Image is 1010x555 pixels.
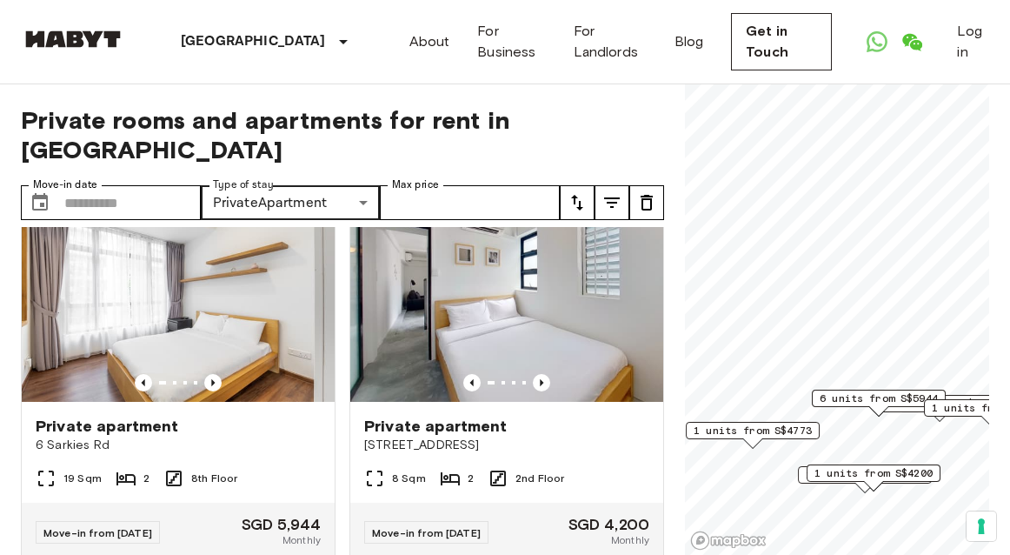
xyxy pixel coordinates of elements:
span: Monthly [611,532,649,548]
button: Your consent preferences for tracking technologies [967,512,996,541]
span: [STREET_ADDRESS] [364,437,649,454]
a: For Landlords [574,21,647,63]
span: 6 units from S$5944 [820,391,938,406]
a: About [409,31,450,52]
span: 8 Sqm [392,471,426,486]
span: Private rooms and apartments for rent in [GEOGRAPHIC_DATA] [21,105,664,164]
span: Private apartment [36,416,179,437]
button: Previous image [533,374,550,391]
button: Previous image [135,374,152,391]
div: Map marker [798,466,932,493]
label: Type of stay [213,177,274,192]
span: 2 [143,471,150,486]
button: tune [560,185,595,220]
label: Max price [392,177,439,192]
p: [GEOGRAPHIC_DATA] [181,31,326,52]
img: Marketing picture of unit SG-01-054-007-01 [350,193,663,402]
div: PrivateApartment [201,185,381,220]
a: Blog [674,31,704,52]
span: Move-in from [DATE] [43,526,152,539]
a: Mapbox logo [690,531,767,551]
a: Get in Touch [731,13,832,70]
a: Open WeChat [894,24,929,59]
a: Open WhatsApp [860,24,894,59]
img: Marketing picture of unit SG-01-003-013-01 [22,193,335,402]
div: Map marker [807,465,940,491]
span: Private apartment [364,416,508,437]
span: 1 units from S$4200 [814,465,933,481]
button: tune [595,185,629,220]
span: SGD 4,200 [568,517,649,532]
div: Map marker [812,390,946,417]
button: Previous image [204,374,222,391]
span: 1 units from S$4773 [694,423,812,438]
a: For Business [477,21,545,63]
span: 2 [468,471,474,486]
span: 2nd Floor [515,471,564,486]
span: Monthly [282,532,321,548]
span: 8th Floor [191,471,237,486]
span: SGD 5,944 [242,517,321,532]
div: Map marker [686,422,820,449]
label: Move-in date [33,177,97,192]
button: tune [629,185,664,220]
span: 6 Sarkies Rd [36,437,321,454]
button: Previous image [463,374,481,391]
img: Habyt [21,30,125,48]
button: Choose date [23,185,57,220]
span: Move-in from [DATE] [372,526,481,539]
a: Log in [957,21,989,63]
span: 19 Sqm [63,471,102,486]
span: 1 units from S$4190 [806,467,924,483]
